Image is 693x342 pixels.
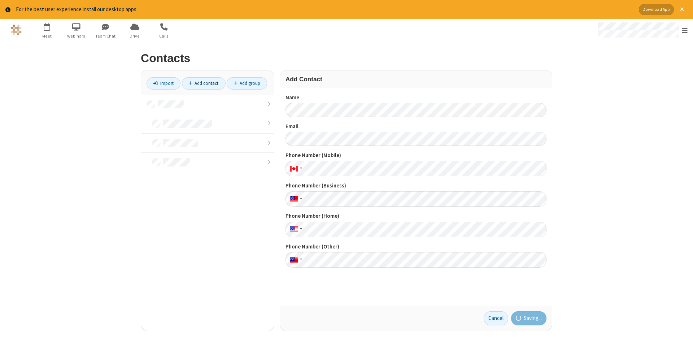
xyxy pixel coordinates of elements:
label: Phone Number (Mobile) [286,151,546,160]
span: Saving... [524,314,542,322]
a: Add group [227,77,267,90]
span: Webinars [63,33,90,39]
a: Add contact [182,77,226,90]
img: QA Selenium DO NOT DELETE OR CHANGE [11,25,22,35]
label: Phone Number (Other) [286,243,546,251]
div: Open menu [591,19,693,41]
div: Canada: + 1 [286,161,304,176]
label: Email [286,122,546,131]
label: Name [286,94,546,102]
button: Logo [3,19,30,41]
span: Drive [121,33,148,39]
a: Cancel [484,311,508,326]
span: Meet [34,33,61,39]
label: Phone Number (Home) [286,212,546,220]
button: Download App [639,4,674,15]
div: For the best user experience install our desktop apps. [16,5,633,14]
a: Import [147,77,180,90]
span: Calls [151,33,178,39]
h3: Add Contact [286,76,546,83]
button: Saving... [511,311,547,326]
h2: Contacts [141,52,552,65]
span: Team Chat [92,33,119,39]
div: United States: + 1 [286,191,304,207]
div: United States: + 1 [286,252,304,268]
button: Close alert [676,4,688,15]
div: United States: + 1 [286,222,304,237]
label: Phone Number (Business) [286,182,546,190]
